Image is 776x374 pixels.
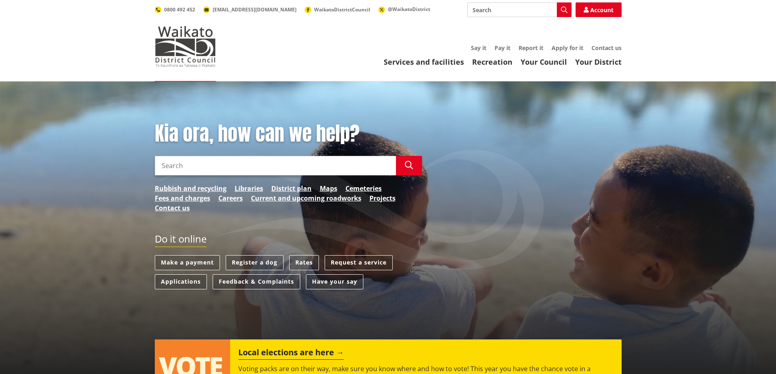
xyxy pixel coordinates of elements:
[575,57,622,67] a: Your District
[271,184,312,193] a: District plan
[388,6,430,13] span: @WaikatoDistrict
[203,6,297,13] a: [EMAIL_ADDRESS][DOMAIN_NAME]
[591,44,622,52] a: Contact us
[164,6,195,13] span: 0800 492 452
[155,274,207,289] a: Applications
[213,274,300,289] a: Feedback & Complaints
[155,255,220,270] a: Make a payment
[495,44,510,52] a: Pay it
[314,6,370,13] span: WaikatoDistrictCouncil
[238,348,344,360] h2: Local elections are here
[471,44,486,52] a: Say it
[519,44,543,52] a: Report it
[325,255,393,270] a: Request a service
[155,184,226,193] a: Rubbish and recycling
[467,2,572,17] input: Search input
[235,184,263,193] a: Libraries
[472,57,512,67] a: Recreation
[226,255,284,270] a: Register a dog
[521,57,567,67] a: Your Council
[218,193,243,203] a: Careers
[251,193,361,203] a: Current and upcoming roadworks
[289,255,319,270] a: Rates
[155,26,216,67] img: Waikato District Council - Te Kaunihera aa Takiwaa o Waikato
[155,122,422,146] h1: Kia ora, how can we help?
[213,6,297,13] span: [EMAIL_ADDRESS][DOMAIN_NAME]
[155,6,195,13] a: 0800 492 452
[155,156,396,175] input: Search input
[155,233,207,247] h2: Do it online
[384,57,464,67] a: Services and facilities
[155,203,190,213] a: Contact us
[369,193,396,203] a: Projects
[378,6,430,13] a: @WaikatoDistrict
[305,6,370,13] a: WaikatoDistrictCouncil
[320,184,337,193] a: Maps
[345,184,382,193] a: Cemeteries
[306,274,363,289] a: Have your say
[155,193,210,203] a: Fees and charges
[576,2,622,17] a: Account
[552,44,583,52] a: Apply for it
